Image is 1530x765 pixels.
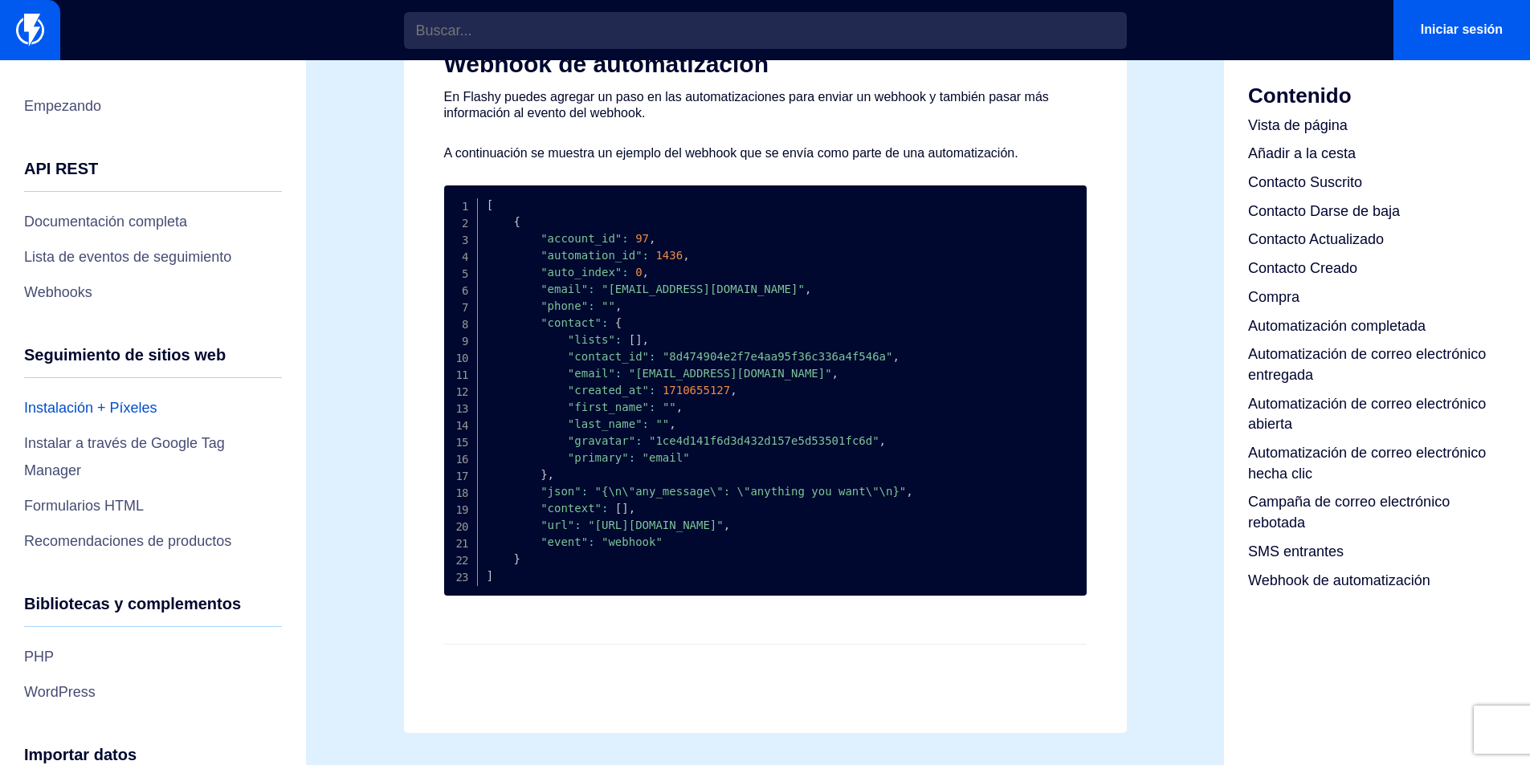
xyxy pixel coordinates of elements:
span: 1436 [655,249,683,262]
font: WordPress [24,684,96,700]
a: Contacto Suscrito [1248,173,1506,193]
span: , [615,299,622,312]
span: : [615,333,622,346]
span: , [683,249,689,262]
span: , [669,417,675,430]
span: "auto_index" [541,266,622,279]
a: Documentación completa [24,208,282,235]
a: SMS entrantes [1248,542,1506,563]
span: "[EMAIL_ADDRESS][DOMAIN_NAME]" [602,283,805,295]
span: : [588,535,594,548]
font: En Flashy puedes agregar un paso en las automatizaciones para enviar un webhook y también pasar m... [444,90,1049,120]
a: WordPress [24,678,282,706]
a: Empezando [24,92,282,120]
span: : [602,316,608,329]
span: ] [635,333,642,346]
a: Automatización de correo electrónico entregada [1248,344,1506,385]
a: Automatización completada [1248,316,1506,337]
span: "last_name" [568,417,643,430]
a: Compra [1248,287,1506,308]
font: Contacto Actualizado [1248,231,1384,247]
span: , [805,283,811,295]
span: : [588,299,594,312]
span: , [643,266,649,279]
font: PHP [24,649,54,665]
font: Webhook de automatización [1248,572,1430,588]
font: Webhooks [24,284,92,300]
span: "created_at" [568,384,649,397]
a: Webhook de automatización [1248,571,1506,592]
span: : [649,350,655,363]
span: "gravatar" [568,434,635,447]
span: , [649,232,655,245]
span: "event" [541,535,588,548]
a: Automatización de correo electrónico hecha clic [1248,443,1506,484]
font: Iniciar sesión [1421,22,1503,36]
span: "{\n\"any_message\": \"anything you want\"\n}" [595,485,907,498]
span: : [643,249,649,262]
span: "email" [643,451,690,464]
font: Webhook de automatización [444,51,769,77]
font: Contacto Suscrito [1248,174,1362,190]
span: : [635,434,642,447]
span: : [602,502,608,515]
a: Instalación + Píxeles [24,394,282,421]
font: Bibliotecas y complementos [24,595,241,612]
font: Vista de página [1248,117,1348,133]
font: Lista de eventos de seguimiento [24,249,231,265]
span: "account_id" [541,232,622,245]
span: , [629,502,635,515]
span: , [892,350,899,363]
font: Automatización de correo electrónico abierta [1248,396,1486,433]
span: : [574,519,581,531]
font: SMS entrantes [1248,543,1344,560]
a: Lista de eventos de seguimiento [24,243,282,271]
span: "json" [541,485,581,498]
font: Campaña de correo electrónico rebotada [1248,494,1450,531]
span: "lists" [568,333,615,346]
span: [ [629,333,635,346]
font: Contacto Darse de baja [1248,203,1400,219]
span: "contact_id" [568,350,649,363]
font: Automatización de correo electrónico hecha clic [1248,445,1486,482]
font: Añadir a la cesta [1248,145,1356,161]
a: Contacto Actualizado [1248,230,1506,250]
font: Seguimiento de sitios web [24,346,226,364]
span: ] [487,569,493,582]
span: } [541,468,547,481]
a: Webhooks [24,279,282,306]
a: Recomendaciones de productos [24,527,282,555]
span: [ [487,198,493,211]
font: Documentación completa [24,214,187,230]
a: Formularios HTML [24,492,282,519]
span: } [513,552,520,565]
span: { [615,316,622,329]
a: Instalar a través de Google Tag Manager [24,429,282,484]
font: Instalación + Píxeles [24,400,157,416]
font: Compra [1248,289,1299,305]
font: Formularios HTML [24,498,144,514]
span: "" [602,299,615,312]
span: : [649,401,655,413]
font: Automatización completada [1248,318,1426,334]
span: "context" [541,502,602,515]
span: "contact" [541,316,602,329]
span: "email" [541,283,588,295]
span: : [643,417,649,430]
span: : [622,232,628,245]
a: Contacto Creado [1248,258,1506,279]
span: : [615,367,622,380]
span: , [548,468,554,481]
span: 1710655127 [663,384,730,397]
span: "[URL][DOMAIN_NAME]" [588,519,724,531]
font: Instalar a través de Google Tag Manager [24,435,225,478]
span: "[EMAIL_ADDRESS][DOMAIN_NAME]" [629,367,832,380]
font: Automatización de correo electrónico entregada [1248,346,1486,383]
a: Contacto Darse de baja [1248,201,1506,222]
font: Recomendaciones de productos [24,533,231,549]
a: PHP [24,643,282,670]
input: Buscar... [404,12,1127,49]
font: Contacto Creado [1248,260,1357,276]
span: , [643,333,649,346]
span: "primary" [568,451,629,464]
